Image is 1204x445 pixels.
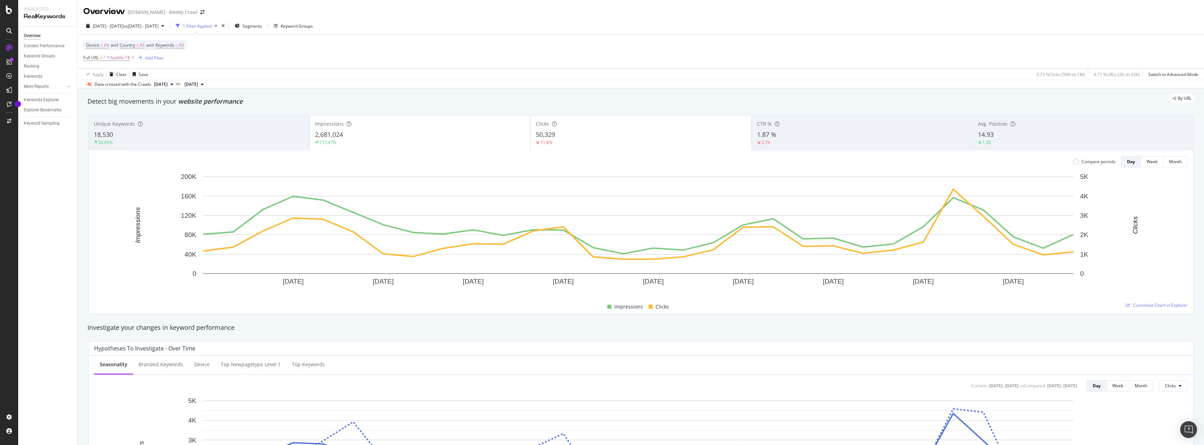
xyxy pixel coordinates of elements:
[978,130,994,139] span: 14.93
[1107,380,1129,391] button: Week
[93,71,104,77] div: Apply
[192,270,196,277] text: 0
[1047,383,1077,389] div: [DATE] - [DATE]
[87,323,1194,332] div: Investigate your changes in keyword performance
[179,40,184,50] span: All
[136,54,164,62] button: Add Filter
[281,23,313,29] div: Keyword Groups
[94,130,113,139] span: 18,530
[111,42,118,48] span: and
[24,106,62,114] div: Explorer Bookmarks
[1003,278,1024,285] text: [DATE]
[200,10,204,15] div: arrow-right-arrow-left
[989,383,1018,389] div: [DATE] - [DATE]
[1094,71,1140,77] div: 4.71 % URLs ( 2K on 42K )
[1178,96,1191,100] span: By URL
[139,361,183,368] div: Branded Keywords
[188,436,197,444] text: 3K
[1080,173,1088,180] text: 5K
[536,120,549,127] span: Clicks
[145,55,164,61] div: Add Filter
[1036,71,1085,77] div: 3.73 % Clicks ( 50K on 1M )
[134,207,141,243] text: Impressions
[221,361,281,368] div: Top newpagetype Level 1
[978,120,1008,127] span: Avg. Position
[94,120,135,127] span: Unique Keywords
[1170,93,1194,103] div: legacy label
[103,53,130,63] span: ^.*/huddle.*$
[1159,380,1188,391] button: Clicks
[271,20,316,32] button: Keyword Groups
[181,193,197,200] text: 160K
[1169,159,1182,165] div: Month
[536,130,555,139] span: 50,329
[1080,212,1088,219] text: 3K
[24,106,72,114] a: Explorer Bookmarks
[1129,380,1153,391] button: Month
[181,212,197,219] text: 120K
[136,42,139,48] span: =
[124,23,159,29] span: vs [DATE] - [DATE]
[24,83,65,90] a: More Reports
[24,13,72,21] div: RealKeywords
[1126,302,1188,308] a: Customize Chart in Explorer
[116,71,127,77] div: Clear
[83,69,104,80] button: Apply
[184,81,198,88] span: 2024 Sep. 26th
[315,130,343,139] span: 2,681,024
[614,303,643,311] span: Impressions
[24,53,72,60] a: Keyword Groups
[315,120,344,127] span: Impressions
[100,42,103,48] span: =
[1165,383,1176,389] span: Clicks
[656,303,669,311] span: Clicks
[643,278,664,285] text: [DATE]
[553,278,574,285] text: [DATE]
[83,20,167,32] button: [DATE] - [DATE]vs[DATE] - [DATE]
[24,83,49,90] div: More Reports
[982,139,991,145] div: 1.38
[24,63,72,70] a: Ranking
[1180,421,1197,438] div: Open Intercom Messenger
[24,96,72,104] a: Keywords Explorer
[107,69,127,80] button: Clear
[292,361,325,368] div: Top Keywords
[15,101,21,107] div: Tooltip anchor
[762,139,770,145] div: 2.74
[128,9,197,16] div: [DOMAIN_NAME] - Weekly Crawl
[1080,231,1088,238] text: 2K
[154,81,168,88] span: 2025 Sep. 29th
[1020,383,1046,389] div: vs Compared :
[184,251,196,258] text: 40K
[243,23,262,29] span: Segments
[1127,159,1135,165] div: Day
[194,361,210,368] div: Device
[1087,380,1107,391] button: Day
[1135,383,1147,389] div: Month
[1148,71,1198,77] div: Switch to Advanced Mode
[83,55,99,61] span: Full URL
[1080,193,1088,200] text: 4K
[83,6,125,18] div: Overview
[971,383,987,389] div: Current:
[1093,383,1101,389] div: Day
[24,53,55,60] div: Keyword Groups
[130,69,148,80] button: Save
[173,20,220,32] button: 1 Filter Applied
[151,80,176,89] button: [DATE]
[94,81,151,88] div: Data crossed with the Crawls
[175,42,178,48] span: =
[24,32,72,40] a: Overview
[24,42,72,50] a: Content Performance
[139,71,148,77] div: Save
[120,42,135,48] span: Country
[24,120,59,127] div: Keyword Sampling
[1080,251,1088,258] text: 1K
[913,278,934,285] text: [DATE]
[94,173,1182,294] svg: A chart.
[1163,156,1188,167] button: Month
[733,278,754,285] text: [DATE]
[183,23,212,29] div: 1 Filter Applied
[155,42,174,48] span: Keywords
